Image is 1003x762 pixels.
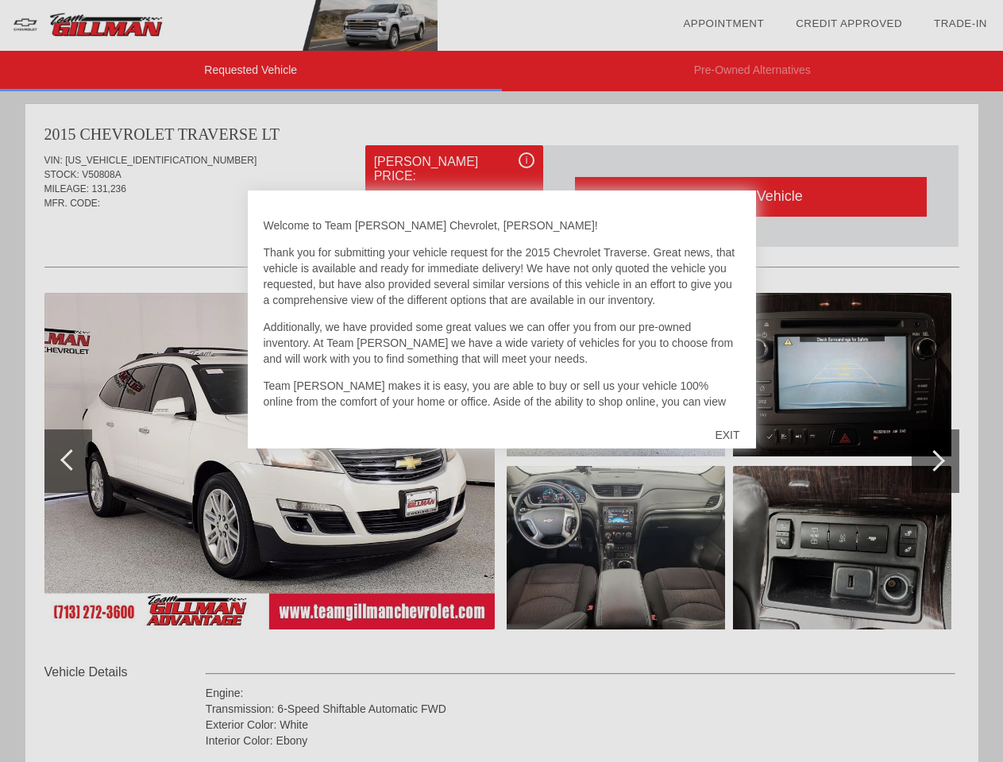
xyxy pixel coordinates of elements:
a: Credit Approved [796,17,902,29]
div: EXIT [699,411,755,459]
a: Appointment [683,17,764,29]
p: Welcome to Team [PERSON_NAME] Chevrolet, [PERSON_NAME]! [264,217,740,233]
p: Additionally, we have provided some great values we can offer you from our pre-owned inventory. A... [264,319,740,367]
a: Trade-In [934,17,987,29]
p: Thank you for submitting your vehicle request for the 2015 Chevrolet Traverse. Great news, that v... [264,244,740,308]
p: Team [PERSON_NAME] makes it is easy, you are able to buy or sell us your vehicle 100% online from... [264,378,740,473]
